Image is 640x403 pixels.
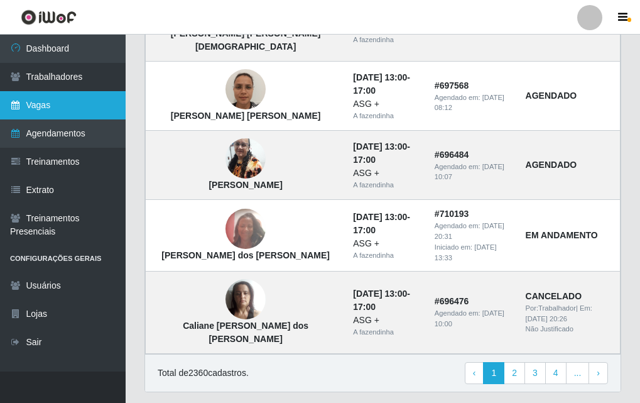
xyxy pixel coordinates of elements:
img: Caliane Martins dos Santos Xavier [225,272,266,326]
time: 17:00 [353,225,376,235]
strong: # 696476 [435,296,469,306]
a: Previous [465,362,484,385]
strong: [PERSON_NAME] [209,180,282,190]
div: Agendado em: [435,92,511,114]
span: › [597,368,600,378]
strong: CANCELADO [526,291,582,301]
time: 17:00 [353,302,376,312]
time: [DATE] 20:26 [526,315,567,323]
strong: - [353,141,410,165]
time: 17:00 [353,86,376,96]
time: [DATE] 13:33 [435,243,497,262]
strong: EM ANDAMENTO [526,230,598,240]
time: 17:00 [353,155,376,165]
img: Maria José Vidal [225,132,266,185]
strong: AGENDADO [526,160,577,170]
time: [DATE] 13:00 [353,141,407,152]
div: A fazendinha [353,180,420,190]
div: Iniciado em: [435,242,511,263]
a: 3 [524,362,546,385]
time: [DATE] 13:00 [353,212,407,222]
div: A fazendinha [353,111,420,121]
div: Agendado em: [435,162,511,183]
span: ‹ [473,368,476,378]
time: [DATE] 13:00 [353,289,407,299]
div: ASG + [353,237,420,250]
div: ASG + [353,314,420,327]
strong: Caliane [PERSON_NAME] dos [PERSON_NAME] [183,321,308,344]
img: CoreUI Logo [21,9,77,25]
a: 1 [483,362,504,385]
img: Edileia Rodrigues dos Santos [225,202,266,255]
strong: AGENDADO [526,91,577,101]
img: Emilly Rosilda Cardoso Teixeira [225,63,266,116]
div: A fazendinha [353,250,420,261]
div: Agendado em: [435,308,511,329]
strong: # 697568 [435,80,469,91]
div: A fazendinha [353,35,420,45]
strong: [PERSON_NAME] dos [PERSON_NAME] [161,250,330,260]
a: Next [588,362,608,385]
div: Não Justificado [526,324,612,334]
strong: [PERSON_NAME] [PERSON_NAME] [171,111,321,121]
strong: # 696484 [435,150,469,160]
div: Agendado em: [435,221,511,242]
time: [DATE] 13:00 [353,72,407,82]
strong: - [353,212,410,235]
strong: # 710193 [435,209,469,219]
div: ASG + [353,167,420,180]
div: A fazendinha [353,327,420,338]
span: Por: Trabalhador [526,304,576,312]
div: | Em: [526,303,612,324]
nav: pagination [465,362,608,385]
strong: - [353,72,410,96]
div: ASG + [353,97,420,111]
time: [DATE] 08:11 [435,18,504,36]
a: 2 [504,362,525,385]
a: ... [566,362,590,385]
strong: - [353,289,410,312]
p: Total de 2360 cadastros. [158,367,249,380]
a: 4 [545,362,567,385]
